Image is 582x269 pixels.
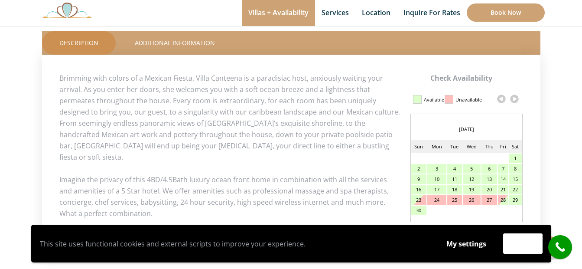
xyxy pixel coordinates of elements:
[498,164,508,174] div: 7
[497,140,509,153] td: Fri
[427,185,446,194] div: 17
[59,174,523,219] p: Imagine the privacy of this 4BD/4.5Bath luxury ocean front home in combination with all the servi...
[455,92,482,107] div: Unavailable
[411,206,427,215] div: 30
[411,123,522,136] div: [DATE]
[427,140,446,153] td: Mon
[509,174,521,184] div: 15
[498,174,508,184] div: 14
[481,174,497,184] div: 13
[447,140,462,153] td: Tue
[447,174,462,184] div: 11
[411,140,427,153] td: Sun
[481,140,497,153] td: Thu
[509,195,521,205] div: 29
[117,31,232,55] a: Additional Information
[59,72,523,163] p: Brimming with colors of a Mexican Fiesta, Villa Canteena is a paradisiac host, anxiously waiting ...
[424,92,444,107] div: Available
[503,233,543,254] button: Accept
[509,164,521,174] div: 8
[509,185,521,194] div: 22
[40,237,429,250] p: This site uses functional cookies and external scripts to improve your experience.
[467,3,545,22] a: Book Now
[481,185,497,194] div: 20
[411,164,427,174] div: 2
[447,164,462,174] div: 4
[447,185,462,194] div: 18
[427,195,446,205] div: 24
[411,195,427,205] div: 23
[498,185,508,194] div: 21
[438,234,494,254] button: My settings
[481,164,497,174] div: 6
[411,174,427,184] div: 9
[447,195,462,205] div: 25
[462,140,481,153] td: Wed
[463,185,481,194] div: 19
[411,185,427,194] div: 16
[548,235,572,259] a: call
[463,164,481,174] div: 5
[463,195,481,205] div: 26
[427,164,446,174] div: 3
[498,195,508,205] div: 28
[463,174,481,184] div: 12
[38,2,97,18] img: Awesome Logo
[42,31,116,55] a: Description
[509,140,522,153] td: Sat
[550,237,570,257] i: call
[427,174,446,184] div: 10
[509,154,521,163] div: 1
[481,195,497,205] div: 27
